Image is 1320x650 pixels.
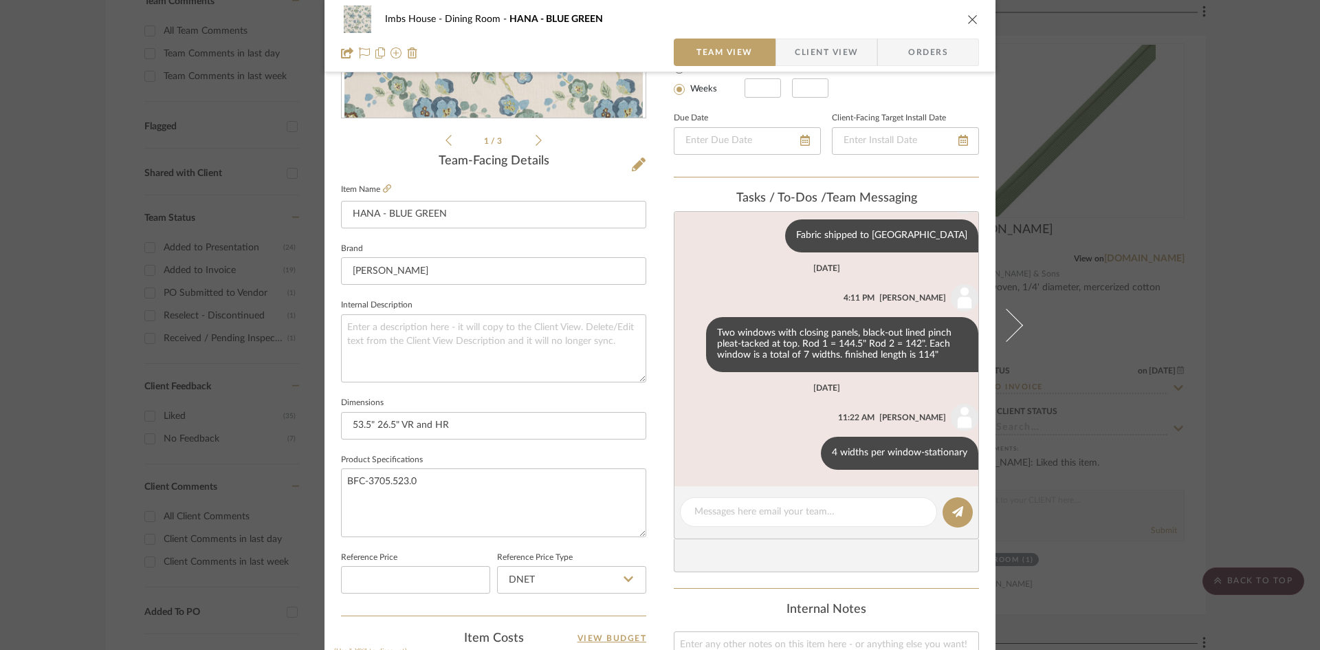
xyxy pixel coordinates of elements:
input: Enter Brand [341,257,646,285]
img: ac9fba58-f254-4ec0-803f-06196f7410d1_48x40.jpg [341,6,374,33]
input: Enter Install Date [832,127,979,155]
div: Fabric shipped to [GEOGRAPHIC_DATA] [785,219,978,252]
div: [PERSON_NAME] [879,292,946,304]
span: Tasks / To-Dos / [736,192,826,204]
div: [DATE] [813,383,840,393]
div: 4:11 PM [844,292,874,304]
span: 1 [484,137,491,145]
label: Internal Description [341,302,412,309]
input: Enter Due Date [674,127,821,155]
img: user_avatar.png [951,404,978,431]
span: HANA - BLUE GREEN [509,14,603,24]
div: team Messaging [674,191,979,206]
label: Due Date [674,115,708,122]
label: Item Name [341,184,391,195]
span: Imbs House [385,14,445,24]
label: Reference Price Type [497,554,573,561]
span: Dining Room [445,14,509,24]
label: Weeks [687,83,717,96]
span: Client View [795,39,858,66]
div: Internal Notes [674,603,979,618]
img: user_avatar.png [951,284,978,312]
div: Item Costs [341,630,646,647]
span: / [491,137,497,145]
span: Team View [696,39,753,66]
div: Team-Facing Details [341,154,646,169]
img: Remove from project [407,47,418,58]
label: Product Specifications [341,457,423,464]
div: 11:22 AM [838,411,874,424]
span: 3 [497,137,504,145]
div: 4 widths per window-stationary [821,437,978,470]
div: [DATE] [813,263,840,273]
div: Two windows with closing panels, black-out lined pinch pleat-tacked at top. Rod 1 = 144.5" Rod 2 ... [706,317,978,372]
label: Brand [341,246,363,252]
label: Dimensions [341,400,384,407]
span: Orders [893,39,963,66]
button: close [967,13,979,25]
mat-radio-group: Select item type [674,59,745,98]
div: [PERSON_NAME] [879,411,946,424]
input: Enter Item Name [341,201,646,228]
a: View Budget [577,630,647,647]
label: Reference Price [341,554,397,561]
label: Client-Facing Target Install Date [832,115,946,122]
input: Enter the dimensions of this item [341,412,646,440]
